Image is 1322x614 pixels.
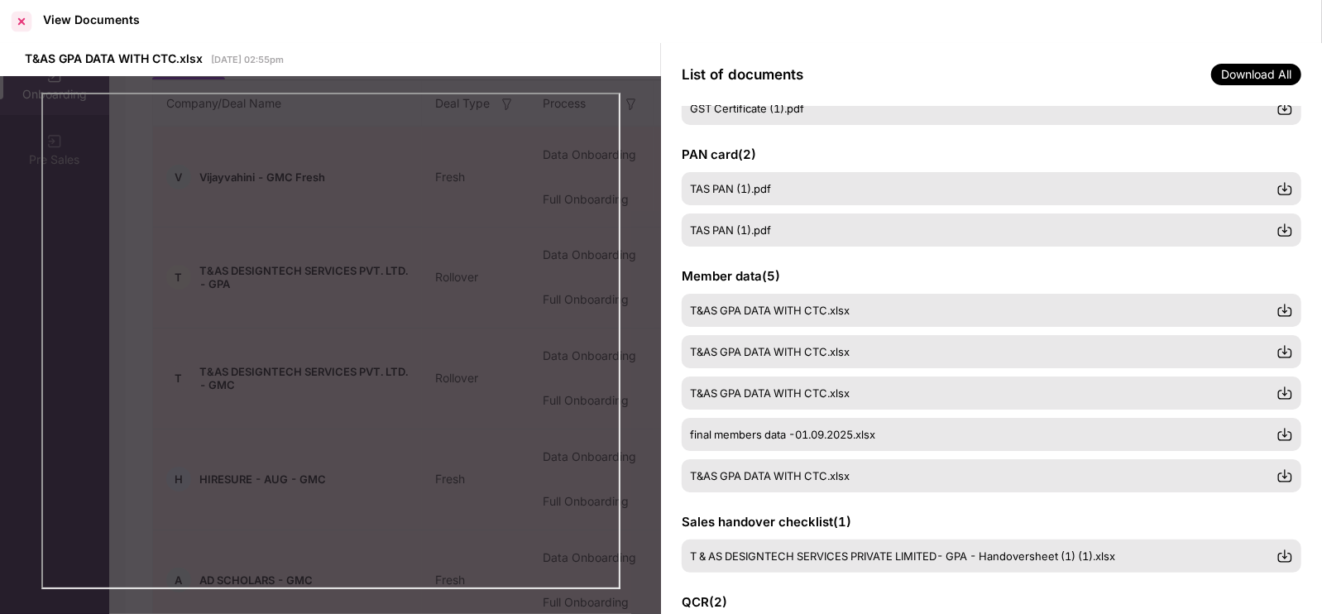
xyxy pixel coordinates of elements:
img: svg+xml;base64,PHN2ZyBpZD0iRG93bmxvYWQtMzJ4MzIiIHhtbG5zPSJodHRwOi8vd3d3LnczLm9yZy8yMDAwL3N2ZyIgd2... [1276,100,1293,117]
iframe: msdoc-iframe [41,93,620,589]
span: T&AS GPA DATA WITH CTC.xlsx [690,304,850,317]
img: svg+xml;base64,PHN2ZyBpZD0iRG93bmxvYWQtMzJ4MzIiIHhtbG5zPSJodHRwOi8vd3d3LnczLm9yZy8yMDAwL3N2ZyIgd2... [1276,548,1293,564]
span: TAS PAN (1).pdf [690,223,771,237]
span: final members data -01.09.2025.xlsx [690,428,875,441]
img: svg+xml;base64,PHN2ZyBpZD0iRG93bmxvYWQtMzJ4MzIiIHhtbG5zPSJodHRwOi8vd3d3LnczLm9yZy8yMDAwL3N2ZyIgd2... [1276,468,1293,484]
span: Download All [1211,64,1301,85]
span: PAN card ( 2 ) [682,146,756,162]
span: Sales handover checklist ( 1 ) [682,514,851,530]
span: QCR ( 2 ) [682,594,727,610]
span: T&AS GPA DATA WITH CTC.xlsx [25,51,203,65]
img: svg+xml;base64,PHN2ZyBpZD0iRG93bmxvYWQtMzJ4MzIiIHhtbG5zPSJodHRwOi8vd3d3LnczLm9yZy8yMDAwL3N2ZyIgd2... [1276,343,1293,360]
span: T&AS GPA DATA WITH CTC.xlsx [690,345,850,358]
img: svg+xml;base64,PHN2ZyBpZD0iRG93bmxvYWQtMzJ4MzIiIHhtbG5zPSJodHRwOi8vd3d3LnczLm9yZy8yMDAwL3N2ZyIgd2... [1276,222,1293,238]
span: T&AS GPA DATA WITH CTC.xlsx [690,469,850,482]
span: T & AS DESIGNTECH SERVICES PRIVATE LIMITED- GPA - Handoversheet (1) (1).xlsx [690,549,1115,563]
img: svg+xml;base64,PHN2ZyBpZD0iRG93bmxvYWQtMzJ4MzIiIHhtbG5zPSJodHRwOi8vd3d3LnczLm9yZy8yMDAwL3N2ZyIgd2... [1276,385,1293,401]
span: TAS PAN (1).pdf [690,182,771,195]
span: GST Certificate (1).pdf [690,102,804,115]
div: View Documents [43,12,140,26]
span: List of documents [682,66,803,83]
img: svg+xml;base64,PHN2ZyBpZD0iRG93bmxvYWQtMzJ4MzIiIHhtbG5zPSJodHRwOi8vd3d3LnczLm9yZy8yMDAwL3N2ZyIgd2... [1276,180,1293,197]
span: T&AS GPA DATA WITH CTC.xlsx [690,386,850,400]
img: svg+xml;base64,PHN2ZyBpZD0iRG93bmxvYWQtMzJ4MzIiIHhtbG5zPSJodHRwOi8vd3d3LnczLm9yZy8yMDAwL3N2ZyIgd2... [1276,426,1293,443]
span: Member data ( 5 ) [682,268,780,284]
img: svg+xml;base64,PHN2ZyBpZD0iRG93bmxvYWQtMzJ4MzIiIHhtbG5zPSJodHRwOi8vd3d3LnczLm9yZy8yMDAwL3N2ZyIgd2... [1276,302,1293,319]
span: [DATE] 02:55pm [211,54,284,65]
